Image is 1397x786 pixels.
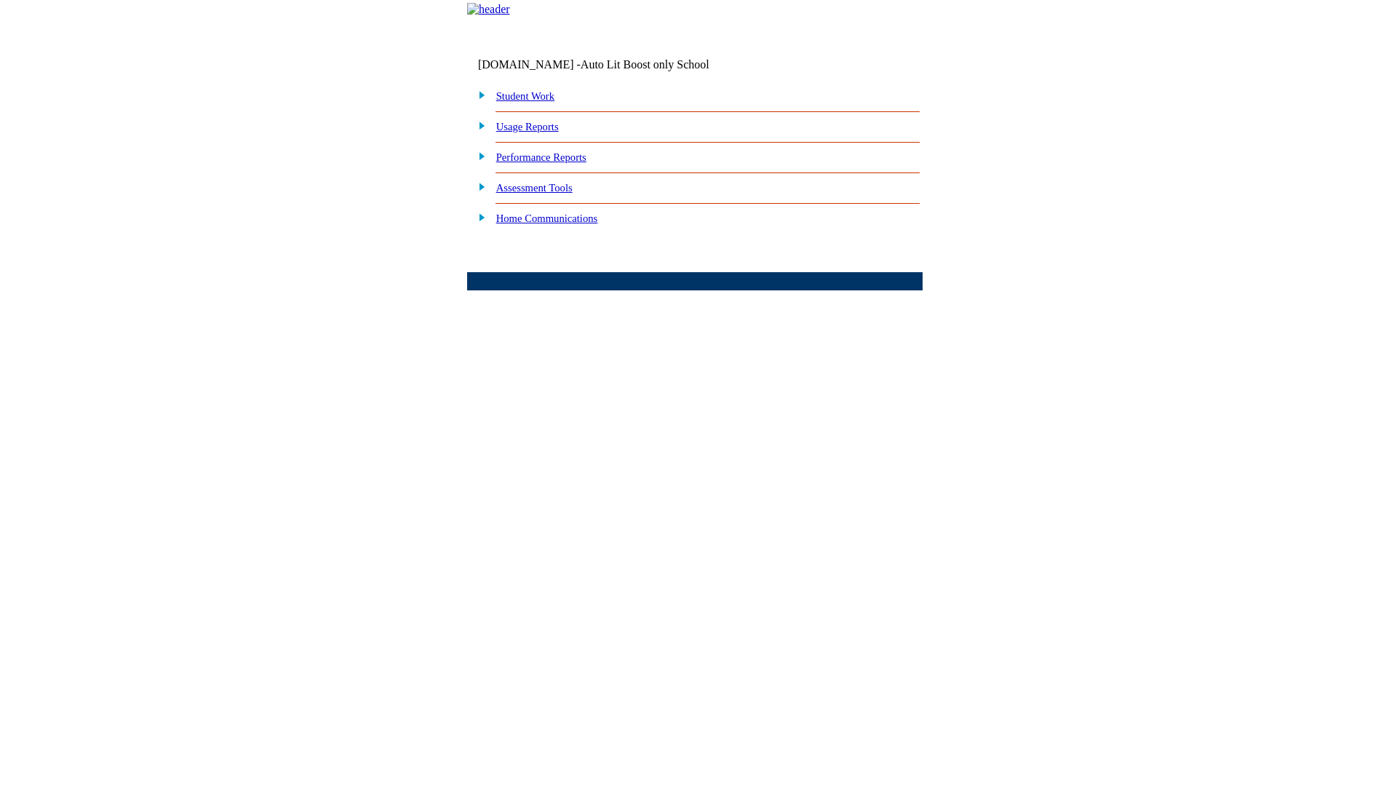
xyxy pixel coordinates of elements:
[496,213,598,224] a: Home Communications
[471,88,486,101] img: plus.gif
[471,149,486,162] img: plus.gif
[581,58,709,71] nobr: Auto Lit Boost only School
[496,182,573,194] a: Assessment Tools
[478,58,746,71] td: [DOMAIN_NAME] -
[496,90,554,102] a: Student Work
[471,210,486,223] img: plus.gif
[471,119,486,132] img: plus.gif
[471,180,486,193] img: plus.gif
[467,3,510,16] img: header
[496,151,586,163] a: Performance Reports
[496,121,559,132] a: Usage Reports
